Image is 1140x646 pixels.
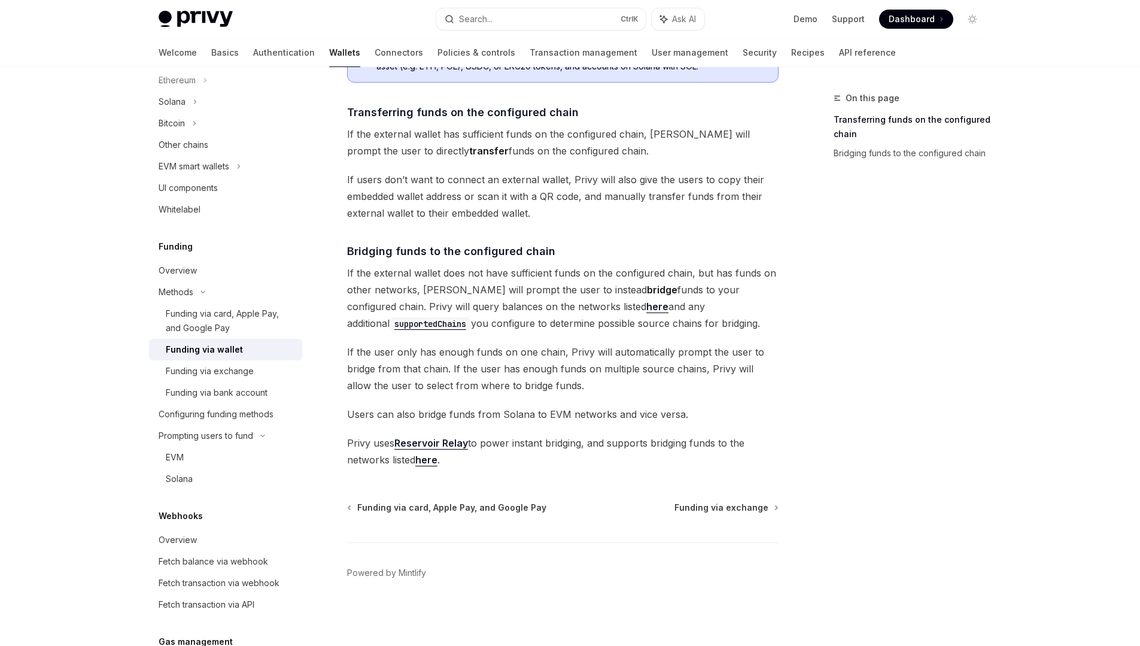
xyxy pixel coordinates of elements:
strong: transfer [469,145,509,157]
h5: Funding [159,239,193,254]
span: Bridging funds to the configured chain [347,243,555,259]
span: Users can also bridge funds from Solana to EVM networks and vice versa. [347,406,779,423]
div: UI components [159,181,218,195]
a: Fetch transaction via API [149,594,302,615]
div: Fetch balance via webhook [159,554,268,569]
a: Basics [211,38,239,67]
a: here [646,301,668,313]
div: Bitcoin [159,116,185,131]
a: Funding via wallet [149,339,302,360]
div: Whitelabel [159,202,200,217]
a: Dashboard [879,10,953,29]
a: Overview [149,260,302,281]
a: Funding via exchange [674,502,777,514]
a: Support [832,13,865,25]
div: Funding via bank account [166,386,267,400]
a: Demo [794,13,817,25]
span: If the external wallet does not have sufficient funds on the configured chain, but has funds on o... [347,265,779,332]
div: Funding via card, Apple Pay, and Google Pay [166,307,295,335]
div: Solana [166,472,193,486]
div: Prompting users to fund [159,429,253,443]
a: here [415,454,437,466]
div: Funding via wallet [166,342,243,357]
span: If the external wallet has sufficient funds on the configured chain, [PERSON_NAME] will prompt th... [347,126,779,159]
a: Powered by Mintlify [347,567,426,579]
div: EVM [166,450,184,465]
a: User management [652,38,728,67]
code: supportedChains [390,317,471,330]
a: Welcome [159,38,197,67]
a: UI components [149,177,302,199]
a: Other chains [149,134,302,156]
a: Transaction management [530,38,637,67]
a: supportedChains [390,317,471,329]
a: Reservoir Relay [394,437,468,450]
span: Dashboard [889,13,935,25]
div: Funding via exchange [166,364,254,378]
a: Fetch transaction via webhook [149,572,302,594]
button: Toggle dark mode [963,10,982,29]
div: EVM smart wallets [159,159,229,174]
a: Bridging funds to the configured chain [834,144,992,163]
a: Overview [149,529,302,551]
a: Funding via card, Apple Pay, and Google Pay [348,502,546,514]
a: Connectors [375,38,423,67]
div: Overview [159,263,197,278]
span: If users don’t want to connect an external wallet, Privy will also give the users to copy their e... [347,171,779,222]
div: Methods [159,285,193,299]
div: Solana [159,95,186,109]
a: Whitelabel [149,199,302,220]
div: Fetch transaction via webhook [159,576,279,590]
a: Funding via exchange [149,360,302,382]
span: If the user only has enough funds on one chain, Privy will automatically prompt the user to bridg... [347,344,779,394]
div: Fetch transaction via API [159,598,254,612]
h5: Webhooks [159,509,203,523]
div: Overview [159,533,197,547]
span: Privy uses to power instant bridging, and supports bridging funds to the networks listed . [347,435,779,468]
span: Funding via card, Apple Pay, and Google Pay [357,502,546,514]
a: Security [743,38,777,67]
a: Funding via bank account [149,382,302,404]
div: Search... [459,12,493,26]
span: Funding via exchange [674,502,768,514]
a: Fetch balance via webhook [149,551,302,572]
a: Recipes [791,38,825,67]
a: Authentication [253,38,315,67]
div: Configuring funding methods [159,407,273,421]
a: Transferring funds on the configured chain [834,110,992,144]
button: Search...CtrlK [436,8,646,30]
img: light logo [159,11,233,28]
div: Other chains [159,138,208,152]
a: API reference [839,38,896,67]
a: Wallets [329,38,360,67]
a: Solana [149,468,302,490]
strong: bridge [647,284,677,296]
a: Policies & controls [437,38,515,67]
span: On this page [846,91,899,105]
a: Configuring funding methods [149,404,302,425]
a: EVM [149,447,302,468]
button: Ask AI [652,8,704,30]
span: Transferring funds on the configured chain [347,104,579,120]
span: Ctrl K [621,14,639,24]
span: Ask AI [672,13,696,25]
a: Funding via card, Apple Pay, and Google Pay [149,303,302,339]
